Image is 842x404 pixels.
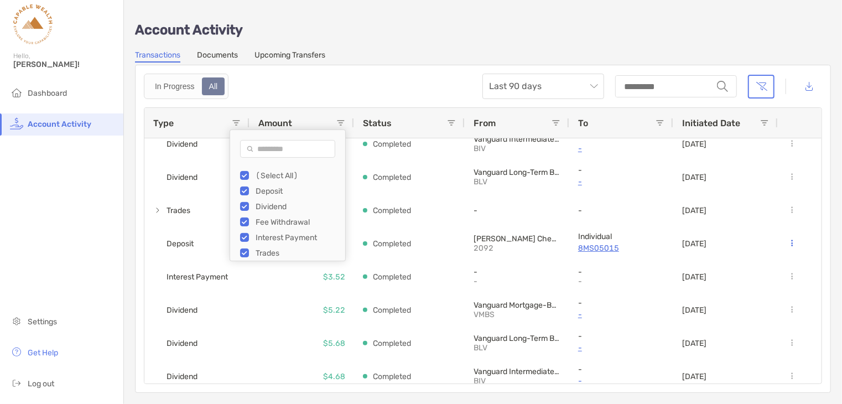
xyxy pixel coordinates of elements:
[682,173,706,182] p: [DATE]
[373,270,411,284] p: Completed
[167,235,194,253] span: Deposit
[28,120,91,129] span: Account Activity
[578,175,664,189] a: -
[578,118,588,128] span: To
[167,301,197,319] span: Dividend
[167,135,197,153] span: Dividend
[474,367,560,376] p: Vanguard Intermediate-Term Bond ETF
[240,140,335,158] input: Search filter values
[256,217,339,227] div: Fee Withdrawal
[13,60,117,69] span: [PERSON_NAME]!
[363,118,392,128] span: Status
[28,348,58,358] span: Get Help
[13,4,53,44] img: Zoe Logo
[474,234,560,244] p: Sam Checking
[230,168,345,261] div: Filter List
[197,50,238,63] a: Documents
[256,202,339,211] div: Dividend
[474,118,496,128] span: From
[167,201,190,220] span: Trades
[578,365,664,374] p: -
[474,376,551,386] p: BIV
[682,305,706,315] p: [DATE]
[474,343,551,353] p: BLV
[10,376,23,390] img: logout icon
[256,248,339,258] div: Trades
[578,332,664,341] p: -
[682,118,740,128] span: Initiated Date
[474,134,560,144] p: Vanguard Intermediate-Term Bond ETF
[474,177,551,187] p: BLV
[256,233,339,242] div: Interest Payment
[28,379,54,389] span: Log out
[578,341,664,355] a: -
[578,374,664,388] a: -
[474,301,560,310] p: Vanguard Mortgage-Backed Securities ETF
[10,314,23,328] img: settings icon
[474,334,560,343] p: Vanguard Long-Term Bond ETF
[167,268,228,286] span: Interest Payment
[682,272,706,282] p: [DATE]
[474,144,551,153] p: BIV
[489,74,597,99] span: Last 90 days
[373,204,411,217] p: Completed
[474,310,551,319] p: VMBS
[167,334,197,353] span: Dividend
[748,75,775,99] button: Clear filters
[474,168,560,177] p: Vanguard Long-Term Bond ETF
[578,277,656,286] p: -
[144,74,228,99] div: segmented control
[578,298,664,308] p: -
[578,241,664,255] a: 8MS05015
[682,372,706,381] p: [DATE]
[717,81,728,92] img: input icon
[254,50,325,63] a: Upcoming Transfers
[10,117,23,130] img: activity icon
[149,79,201,94] div: In Progress
[373,336,411,350] p: Completed
[323,270,345,284] p: $3.52
[578,232,664,241] p: Individual
[135,50,180,63] a: Transactions
[578,267,664,277] p: -
[474,244,551,253] p: 2092
[578,165,664,175] p: -
[373,137,411,151] p: Completed
[373,237,411,251] p: Completed
[578,308,664,322] a: -
[203,79,224,94] div: All
[258,118,292,128] span: Amount
[323,303,345,317] p: $5.22
[373,303,411,317] p: Completed
[28,317,57,327] span: Settings
[135,23,831,37] p: Account Activity
[167,168,197,187] span: Dividend
[682,139,706,149] p: [DATE]
[323,336,345,350] p: $5.68
[578,206,664,215] p: -
[474,277,551,286] p: -
[323,370,345,384] p: $4.68
[373,370,411,384] p: Completed
[373,170,411,184] p: Completed
[167,367,197,386] span: Dividend
[230,130,346,261] div: Column Filter
[578,142,664,156] a: -
[682,206,706,215] p: [DATE]
[28,89,67,98] span: Dashboard
[474,206,560,215] p: -
[256,171,339,180] div: (Select All)
[153,118,174,128] span: Type
[256,187,339,196] div: Deposit
[10,345,23,359] img: get-help icon
[682,339,706,348] p: [DATE]
[10,86,23,99] img: household icon
[474,267,560,277] p: -
[682,239,706,248] p: [DATE]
